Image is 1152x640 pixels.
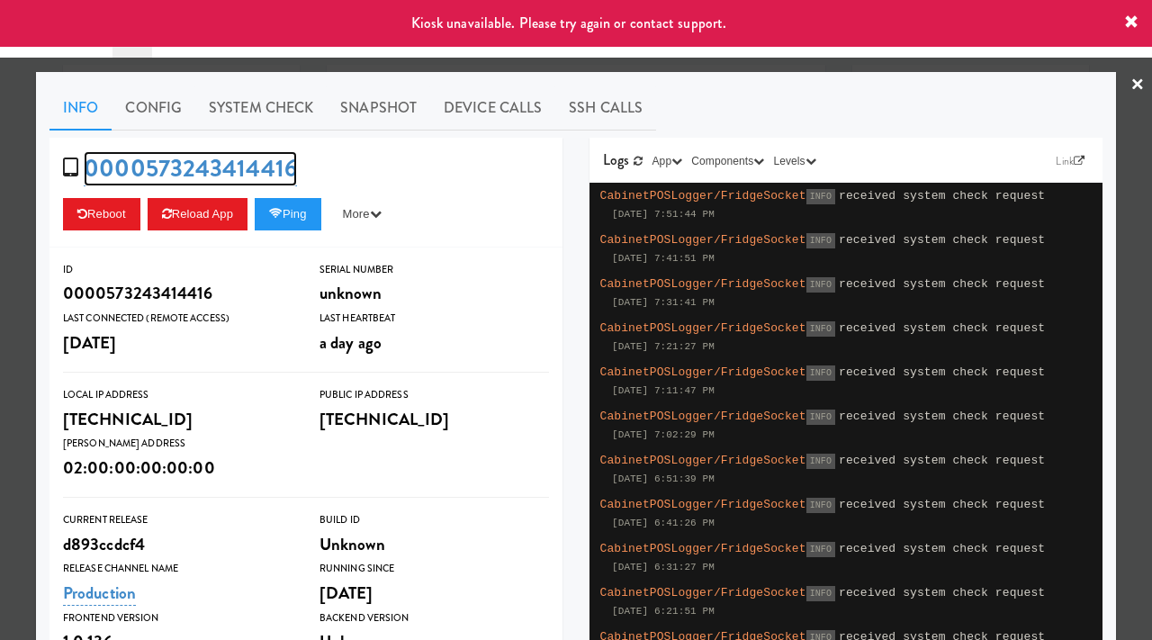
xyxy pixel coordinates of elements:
[63,529,292,560] div: d893ccdcf4
[806,454,835,469] span: INFO
[195,86,327,131] a: System Check
[839,189,1045,203] span: received system check request
[319,609,549,627] div: Backend Version
[806,542,835,557] span: INFO
[612,473,715,484] span: [DATE] 6:51:39 PM
[84,151,297,186] a: 0000573243414416
[648,152,688,170] button: App
[63,560,292,578] div: Release Channel Name
[612,385,715,396] span: [DATE] 7:11:47 PM
[612,429,715,440] span: [DATE] 7:02:29 PM
[806,365,835,381] span: INFO
[63,609,292,627] div: Frontend Version
[806,277,835,293] span: INFO
[839,365,1045,379] span: received system check request
[612,606,715,617] span: [DATE] 6:21:51 PM
[806,189,835,204] span: INFO
[612,253,715,264] span: [DATE] 7:41:51 PM
[319,560,549,578] div: Running Since
[319,529,549,560] div: Unknown
[839,542,1045,555] span: received system check request
[839,586,1045,599] span: received system check request
[255,198,321,230] button: Ping
[319,386,549,404] div: Public IP Address
[411,13,727,33] span: Kiosk unavailable. Please try again or contact support.
[600,321,806,335] span: CabinetPOSLogger/FridgeSocket
[319,310,549,328] div: Last Heartbeat
[319,404,549,435] div: [TECHNICAL_ID]
[319,581,373,605] span: [DATE]
[806,586,835,601] span: INFO
[839,454,1045,467] span: received system check request
[63,278,292,309] div: 0000573243414416
[1051,152,1089,170] a: Link
[839,410,1045,423] span: received system check request
[600,189,806,203] span: CabinetPOSLogger/FridgeSocket
[148,198,247,230] button: Reload App
[63,404,292,435] div: [TECHNICAL_ID]
[600,277,806,291] span: CabinetPOSLogger/FridgeSocket
[49,86,112,131] a: Info
[612,518,715,528] span: [DATE] 6:41:26 PM
[63,511,292,529] div: Current Release
[612,562,715,572] span: [DATE] 6:31:27 PM
[319,261,549,279] div: Serial Number
[600,454,806,467] span: CabinetPOSLogger/FridgeSocket
[63,386,292,404] div: Local IP Address
[806,321,835,337] span: INFO
[839,498,1045,511] span: received system check request
[806,410,835,425] span: INFO
[63,198,140,230] button: Reboot
[603,149,629,170] span: Logs
[555,86,656,131] a: SSH Calls
[839,277,1045,291] span: received system check request
[63,330,117,355] span: [DATE]
[319,511,549,529] div: Build Id
[612,341,715,352] span: [DATE] 7:21:27 PM
[430,86,555,131] a: Device Calls
[600,542,806,555] span: CabinetPOSLogger/FridgeSocket
[327,86,430,131] a: Snapshot
[769,152,820,170] button: Levels
[63,453,292,483] div: 02:00:00:00:00:00
[63,581,136,606] a: Production
[687,152,769,170] button: Components
[600,586,806,599] span: CabinetPOSLogger/FridgeSocket
[600,498,806,511] span: CabinetPOSLogger/FridgeSocket
[600,410,806,423] span: CabinetPOSLogger/FridgeSocket
[839,233,1045,247] span: received system check request
[63,310,292,328] div: Last Connected (Remote Access)
[319,278,549,309] div: unknown
[63,261,292,279] div: ID
[63,435,292,453] div: [PERSON_NAME] Address
[806,233,835,248] span: INFO
[112,86,195,131] a: Config
[319,330,382,355] span: a day ago
[600,233,806,247] span: CabinetPOSLogger/FridgeSocket
[612,297,715,308] span: [DATE] 7:31:41 PM
[1130,58,1145,113] a: ×
[839,321,1045,335] span: received system check request
[612,209,715,220] span: [DATE] 7:51:44 PM
[806,498,835,513] span: INFO
[600,365,806,379] span: CabinetPOSLogger/FridgeSocket
[328,198,396,230] button: More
